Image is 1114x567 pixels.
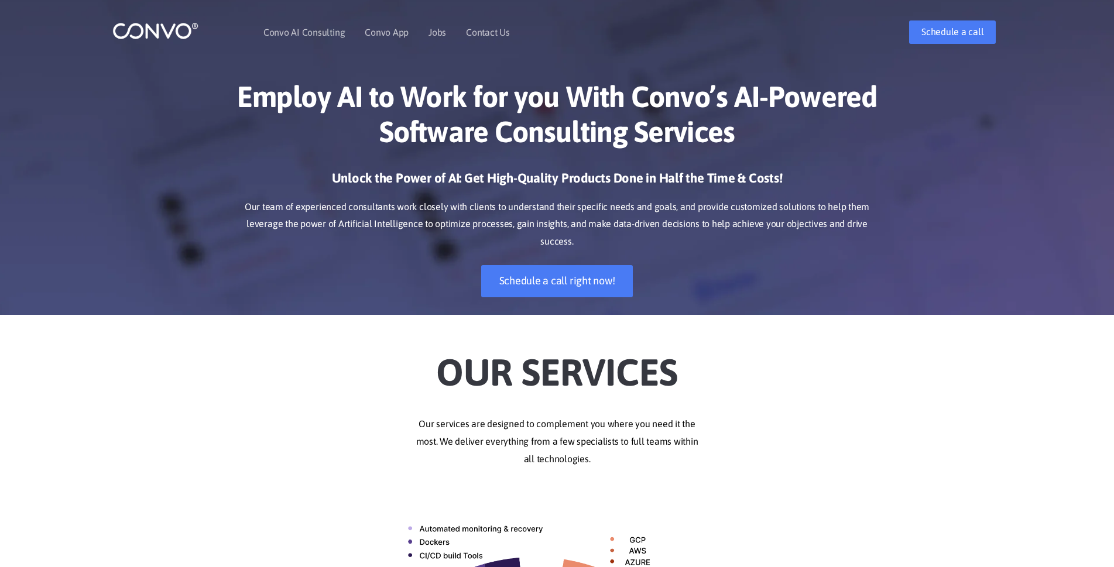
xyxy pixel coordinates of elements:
[232,415,882,468] p: Our services are designed to complement you where you need it the most. We deliver everything fro...
[466,28,510,37] a: Contact Us
[232,332,882,398] h2: Our Services
[365,28,409,37] a: Convo App
[232,170,882,195] h3: Unlock the Power of AI: Get High-Quality Products Done in Half the Time & Costs!
[112,22,198,40] img: logo_1.png
[232,198,882,251] p: Our team of experienced consultants work closely with clients to understand their specific needs ...
[481,265,633,297] a: Schedule a call right now!
[909,20,996,44] a: Schedule a call
[429,28,446,37] a: Jobs
[263,28,345,37] a: Convo AI Consulting
[232,79,882,158] h1: Employ AI to Work for you With Convo’s AI-Powered Software Consulting Services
